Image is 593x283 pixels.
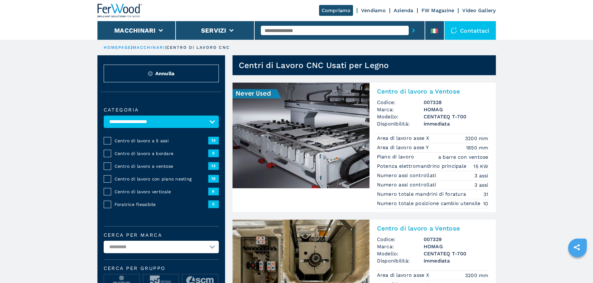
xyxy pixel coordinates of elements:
a: HOMEPAGE [104,45,131,50]
h3: CENTATEQ T-700 [424,113,488,120]
span: | [131,45,132,50]
span: immediata [424,257,488,264]
p: Area di lavoro asse Y [377,144,431,151]
p: centro di lavoro cnc [167,45,230,50]
button: Servizi [201,27,226,34]
p: Piano di lavoro [377,153,416,160]
h3: CENTATEQ T-700 [424,250,488,257]
h2: Centro di lavoro a Ventose [377,88,488,95]
a: FW Magazine [421,7,454,13]
p: Potenza elettromandrino principale [377,163,468,170]
img: Centro di lavoro a Ventose HOMAG CENTATEQ T-700 [233,83,369,188]
em: 3 assi [474,172,488,179]
em: 3200 mm [465,272,488,279]
em: 10 [483,200,488,207]
span: Centro di lavoro a 5 assi [115,138,208,144]
p: Numero totale posizione cambio utensile [377,200,482,207]
h3: HOMAG [424,106,488,113]
h1: Centri di Lavoro CNC Usati per Legno [239,60,389,70]
em: 1850 mm [466,144,488,151]
span: Disponibilità: [377,120,424,127]
span: Annulla [155,70,175,77]
a: sharethis [569,240,585,255]
p: Numero totale mandrini di foratura [377,191,468,198]
p: Numero assi controllati [377,181,438,188]
img: Reset [148,71,153,76]
em: 15 KW [473,163,488,170]
a: Azienda [394,7,413,13]
em: a barre con ventose [438,153,488,161]
span: 13 [208,162,219,170]
button: ResetAnnulla [104,65,219,82]
div: Contattaci [445,21,496,40]
h3: HOMAG [424,243,488,250]
span: 15 [208,175,219,182]
span: Codice: [377,236,424,243]
button: Macchinari [114,27,156,34]
span: | [165,45,167,50]
span: Disponibilità: [377,257,424,264]
p: Area di lavoro asse X [377,272,431,279]
h2: Centro di lavoro a Ventose [377,225,488,232]
span: Foratrice flessibile [115,201,208,208]
button: submit-button [409,23,418,38]
a: Video Gallery [462,7,496,13]
em: 3200 mm [465,135,488,142]
h3: 007329 [424,236,488,243]
img: Contattaci [451,27,457,34]
a: macchinari [133,45,165,50]
span: Cerca per Gruppo [104,266,219,271]
iframe: Chat [567,255,588,278]
span: immediata [424,120,488,127]
em: 3 assi [474,181,488,189]
label: Cerca per marca [104,233,219,238]
span: Codice: [377,99,424,106]
span: Marca: [377,243,424,250]
span: 13 [208,137,219,144]
label: Categoria [104,107,219,112]
a: Compriamo [319,5,353,16]
span: Modello: [377,250,424,257]
h3: 007328 [424,99,488,106]
img: Ferwood [97,4,142,17]
span: 5 [208,149,219,157]
span: Centro di lavoro con piano nesting [115,176,208,182]
span: Centro di lavoro a ventose [115,163,208,169]
span: 8 [208,188,219,195]
span: Modello: [377,113,424,120]
a: Centro di lavoro a Ventose HOMAG CENTATEQ T-700Centro di lavoro a VentoseCodice:007328Marca:HOMAG... [233,83,496,212]
span: Centro di lavoro verticale [115,189,208,195]
em: 31 [483,191,488,198]
span: 5 [208,200,219,208]
span: Centro di lavoro a bordare [115,150,208,157]
p: Area di lavoro asse X [377,135,431,142]
p: Numero assi controllati [377,172,438,179]
span: Marca: [377,106,424,113]
a: Vendiamo [361,7,386,13]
